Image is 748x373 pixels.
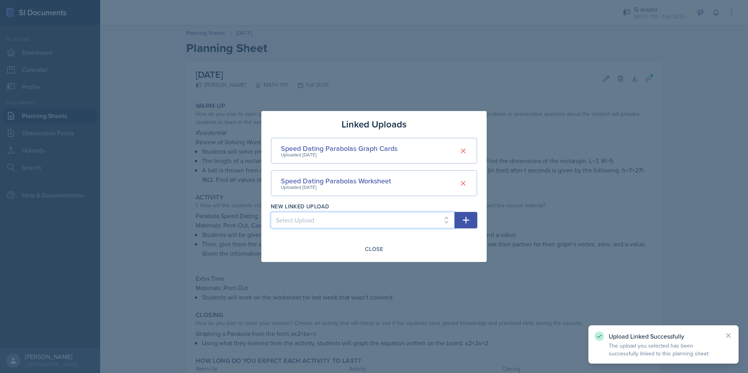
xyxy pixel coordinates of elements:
div: Speed Dating Parabolas Worksheet [281,176,391,186]
label: New Linked Upload [271,203,329,210]
div: Speed Dating Parabolas Graph Cards [281,143,397,154]
h3: Linked Uploads [342,117,406,131]
div: Close [365,246,383,252]
div: Uploaded [DATE] [281,151,397,158]
button: Close [360,242,388,256]
p: The upload you selected has been successfully linked to this planning sheet [609,342,718,357]
div: Uploaded [DATE] [281,184,391,191]
p: Upload Linked Successfully [609,332,718,340]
